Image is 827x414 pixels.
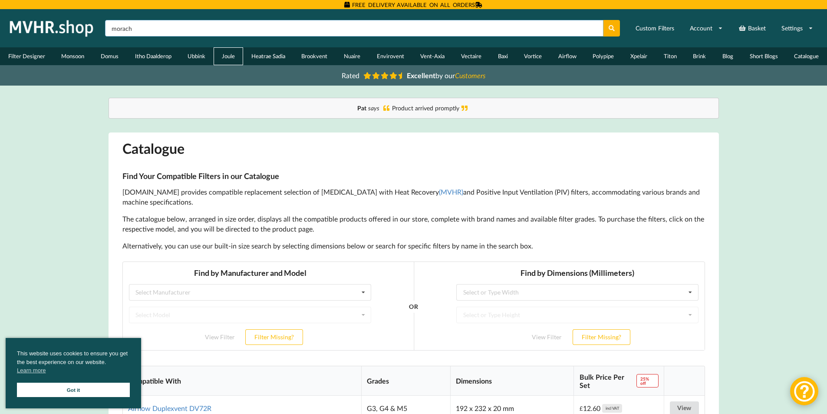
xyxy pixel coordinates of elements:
th: Bulk Price Per Set [573,366,664,396]
span: Rated [342,71,359,79]
span: 25% off [636,374,659,388]
a: Catalogue [786,47,827,65]
a: Vectaire [453,47,490,65]
button: Filter Missing? [123,68,181,83]
b: Pat [357,104,366,112]
p: [DOMAIN_NAME] provides compatible replacement selection of [MEDICAL_DATA] with Heat Recovery and ... [122,187,705,207]
a: Brink [685,47,715,65]
div: cookieconsent [6,338,141,408]
th: Dimensions [450,366,573,396]
a: Basket [733,20,771,36]
span: £ [580,405,583,412]
a: Monsoon [53,47,93,65]
div: 12.60 [580,404,622,412]
a: Xpelair [622,47,656,65]
h1: Catalogue [122,139,705,157]
span: This website uses cookies to ensure you get the best experience on our website. [17,349,130,377]
a: Brookvent [293,47,336,65]
div: Product arrived promptly [118,104,710,113]
b: Excellent [407,71,435,79]
div: Select Manufacturer [13,28,68,34]
a: Rated Excellentby ourCustomers [336,68,492,83]
i: Customers [455,71,485,79]
i: says [368,104,379,112]
a: Ubbink [180,47,214,65]
a: Vortice [516,47,550,65]
a: Itho Daalderop [127,47,180,65]
a: cookies - Learn more [17,366,46,375]
a: Envirovent [369,47,412,65]
a: Account [684,20,728,36]
th: Grades [361,366,450,396]
a: Domus [92,47,127,65]
h3: Find by Manufacturer and Model [7,7,249,17]
a: Polypipe [585,47,623,65]
a: Titon [656,47,685,65]
button: Filter Missing? [450,68,508,83]
h3: Find Your Compatible Filters in our Catalogue [122,171,705,181]
a: Short Blogs [741,47,786,65]
h3: Find by Dimensions (Millimeters) [334,7,576,17]
a: Airflow Duplexvent DV72R [128,404,211,412]
input: Search product name or part number... [105,20,603,36]
a: Vent-Axia [412,47,453,65]
p: Alternatively, you can use our built-in size search by selecting dimensions below or search for s... [122,241,705,251]
a: Heatrae Sadia [243,47,293,65]
p: The catalogue below, arranged in size order, displays all the compatible products offered in our ... [122,214,705,234]
a: Blog [714,47,741,65]
div: Select or Type Width [341,28,396,34]
span: by our [407,71,485,79]
a: Joule [214,47,243,65]
div: OR [287,45,296,90]
a: Custom Filters [630,20,680,36]
img: mvhr.shop.png [6,17,97,39]
div: incl VAT [602,404,622,412]
a: Airflow [550,47,585,65]
a: Settings [776,20,819,36]
a: Got it cookie [17,383,130,397]
th: Compatible With [123,366,361,396]
a: (MVHR) [439,188,463,196]
a: Baxi [490,47,516,65]
a: Nuaire [336,47,369,65]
